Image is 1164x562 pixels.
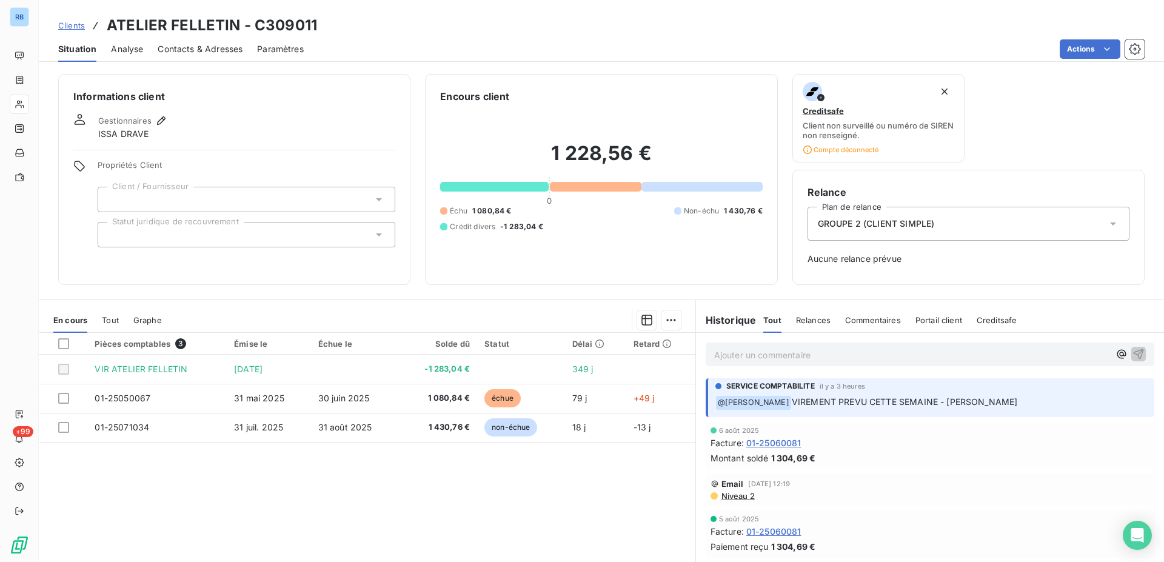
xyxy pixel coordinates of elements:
span: Paiement reçu [711,540,769,553]
span: Creditsafe [803,106,844,116]
span: Niveau 2 [720,491,755,501]
span: -1 283,04 € [500,221,543,232]
span: Contacts & Adresses [158,43,242,55]
span: 18 j [572,422,586,432]
span: il y a 3 heures [820,383,865,390]
span: +99 [13,426,33,437]
span: 01-25071034 [95,422,149,432]
div: Retard [634,339,688,349]
div: Émise le [234,339,303,349]
span: Creditsafe [977,315,1017,325]
span: 3 [175,338,186,349]
button: Actions [1060,39,1120,59]
h6: Historique [696,313,757,327]
span: Aucune relance prévue [808,253,1129,265]
span: Relances [796,315,831,325]
span: Paramètres [257,43,304,55]
div: Échue le [318,339,392,349]
div: Pièces comptables [95,338,219,349]
span: Client non surveillé ou numéro de SIREN non renseigné. [803,121,955,140]
span: +49 j [634,393,655,403]
span: Graphe [133,315,162,325]
h6: Relance [808,185,1129,199]
span: En cours [53,315,87,325]
span: Analyse [111,43,143,55]
button: CreditsafeClient non surveillé ou numéro de SIREN non renseigné.Compte déconnecté [792,74,965,162]
span: 01-25050067 [95,393,150,403]
span: Email [721,479,744,489]
h6: Informations client [73,89,395,104]
span: 31 août 2025 [318,422,372,432]
span: 6 août 2025 [719,427,760,434]
span: VIR ATELIER FELLETIN [95,364,187,374]
span: Montant soldé [711,452,769,464]
span: [DATE] 12:19 [748,480,790,487]
img: Logo LeanPay [10,535,29,555]
span: Commentaires [845,315,901,325]
span: -13 j [634,422,651,432]
span: Propriétés Client [98,160,395,177]
span: 0 [547,196,552,206]
span: SERVICE COMPTABILITE [726,381,815,392]
span: 01-25060081 [746,525,801,538]
span: 31 juil. 2025 [234,422,283,432]
span: ISSA DRAVE [98,128,149,140]
span: 5 août 2025 [719,515,760,523]
input: Ajouter une valeur [108,229,118,240]
h3: ATELIER FELLETIN - C309011 [107,15,317,36]
span: 349 j [572,364,594,374]
span: Facture : [711,437,744,449]
span: 1 080,84 € [472,206,512,216]
h2: 1 228,56 € [440,141,762,178]
div: Statut [484,339,558,349]
a: Clients [58,19,85,32]
span: Crédit divers [450,221,495,232]
span: 1 304,69 € [771,540,816,553]
span: non-échue [484,418,537,437]
input: Ajouter une valeur [108,194,118,205]
div: Open Intercom Messenger [1123,521,1152,550]
span: Compte déconnecté [803,145,878,155]
span: Gestionnaires [98,116,152,125]
div: Délai [572,339,619,349]
span: Facture : [711,525,744,538]
span: Échu [450,206,467,216]
span: 1 304,69 € [771,452,816,464]
span: échue [484,389,521,407]
span: 1 080,84 € [407,392,470,404]
div: RB [10,7,29,27]
span: Tout [102,315,119,325]
span: Portail client [915,315,962,325]
span: 1 430,76 € [407,421,470,433]
span: Situation [58,43,96,55]
span: [DATE] [234,364,263,374]
div: Solde dû [407,339,470,349]
span: VIREMENT PREVU CETTE SEMAINE - [PERSON_NAME] [792,396,1018,407]
span: -1 283,04 € [407,363,470,375]
span: Non-échu [684,206,719,216]
span: @ [PERSON_NAME] [716,396,791,410]
span: Clients [58,21,85,30]
span: 1 430,76 € [724,206,763,216]
span: GROUPE 2 (CLIENT SIMPLE) [818,218,935,230]
span: 30 juin 2025 [318,393,370,403]
span: Tout [763,315,781,325]
span: 31 mai 2025 [234,393,284,403]
span: 01-25060081 [746,437,801,449]
h6: Encours client [440,89,509,104]
span: 79 j [572,393,587,403]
